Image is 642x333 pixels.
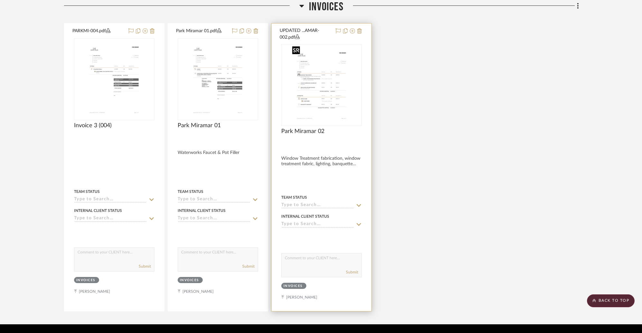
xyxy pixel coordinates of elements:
[74,208,122,214] div: Internal Client Status
[346,269,358,275] button: Submit
[281,222,354,228] input: Type to Search…
[178,208,226,214] div: Internal Client Status
[74,122,112,129] span: Invoice 3 (004)
[282,44,361,126] div: 0
[281,203,354,209] input: Type to Search…
[281,214,329,219] div: Internal Client Status
[284,284,302,289] div: Invoices
[82,39,145,119] img: Invoice 3 (004)
[178,39,258,120] div: 0
[176,27,228,35] button: Park Miramar 01.pdf
[242,263,255,269] button: Submit
[186,39,249,119] img: Park Miramar 01
[74,216,147,222] input: Type to Search…
[74,39,154,120] div: 0
[139,263,151,269] button: Submit
[178,216,250,222] input: Type to Search…
[281,128,324,135] span: Park Miramar 02
[178,122,221,129] span: Park Miramar 01
[178,189,203,195] div: Team Status
[587,294,635,307] scroll-to-top-button: BACK TO TOP
[178,197,250,203] input: Type to Search…
[76,278,95,283] div: Invoices
[72,27,125,35] button: PARKMI-004.pdf
[290,45,353,125] img: Park Miramar 02
[280,27,332,41] button: UPDATED ...AMAR-002.pdf
[180,278,199,283] div: Invoices
[74,197,147,203] input: Type to Search…
[74,189,100,195] div: Team Status
[281,195,307,200] div: Team Status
